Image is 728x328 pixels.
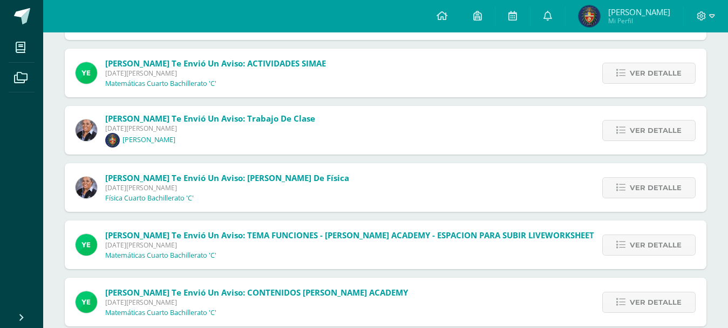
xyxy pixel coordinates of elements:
p: Matemáticas Cuarto Bachillerato 'C' [105,251,216,260]
span: [DATE][PERSON_NAME] [105,183,349,192]
p: Matemáticas Cuarto Bachillerato 'C' [105,309,216,317]
img: 9e49cc04fe5cda7a3ba5b17913702b06.png [76,119,97,141]
span: Ver detalle [630,235,682,255]
span: [PERSON_NAME] te envió un aviso: [PERSON_NAME] de física [105,172,349,183]
img: fd93c6619258ae32e8e829e8701697bb.png [76,291,97,313]
span: Mi Perfil [608,16,670,25]
p: Matemáticas Cuarto Bachillerato 'C' [105,79,216,88]
span: [DATE][PERSON_NAME] [105,298,408,307]
span: [DATE][PERSON_NAME] [105,124,315,133]
img: 8b20bac2571fb862fd28aeb2b452ef39.png [579,5,600,27]
p: Física Cuarto Bachillerato 'C' [105,194,194,203]
span: [PERSON_NAME] te envió un aviso: ACTIVIDADES SIMAE [105,58,326,69]
span: [PERSON_NAME] te envió un aviso: Trabajo de clase [105,113,315,124]
p: [PERSON_NAME] [123,136,175,144]
span: [PERSON_NAME] te envió un aviso: TEMA FUNCIONES - [PERSON_NAME] ACADEMY - ESPACION PARA SUBIR LIV... [105,230,594,240]
img: fd93c6619258ae32e8e829e8701697bb.png [76,62,97,84]
span: Ver detalle [630,121,682,140]
span: [DATE][PERSON_NAME] [105,69,326,78]
img: fca77f877ab565db9165b6b7a22eef02.png [105,133,120,148]
img: fd93c6619258ae32e8e829e8701697bb.png [76,234,97,256]
span: Ver detalle [630,178,682,198]
img: 9e49cc04fe5cda7a3ba5b17913702b06.png [76,177,97,198]
span: Ver detalle [630,63,682,83]
span: [DATE][PERSON_NAME] [105,240,594,250]
span: [PERSON_NAME] te envió un aviso: CONTENIDOS [PERSON_NAME] ACADEMY [105,287,408,298]
span: [PERSON_NAME] [608,6,670,17]
span: Ver detalle [630,292,682,312]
